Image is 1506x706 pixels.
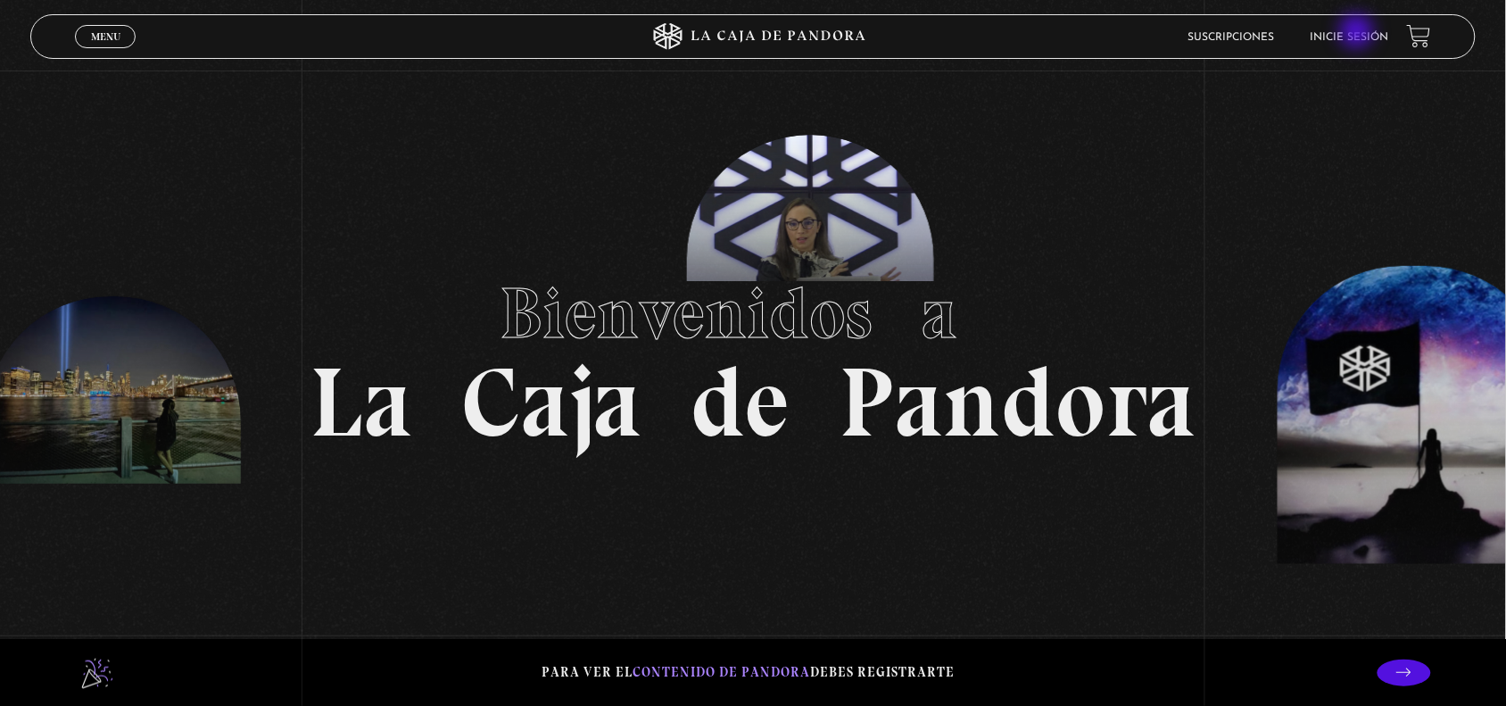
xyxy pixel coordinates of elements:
span: contenido de Pandora [633,664,811,680]
a: Inicie sesión [1311,32,1389,43]
a: Suscripciones [1188,32,1275,43]
span: Menu [91,31,120,42]
a: View your shopping cart [1407,24,1431,48]
h1: La Caja de Pandora [310,255,1196,452]
span: Bienvenidos a [500,270,1006,356]
span: Cerrar [85,46,127,59]
p: Para ver el debes registrarte [542,660,956,685]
